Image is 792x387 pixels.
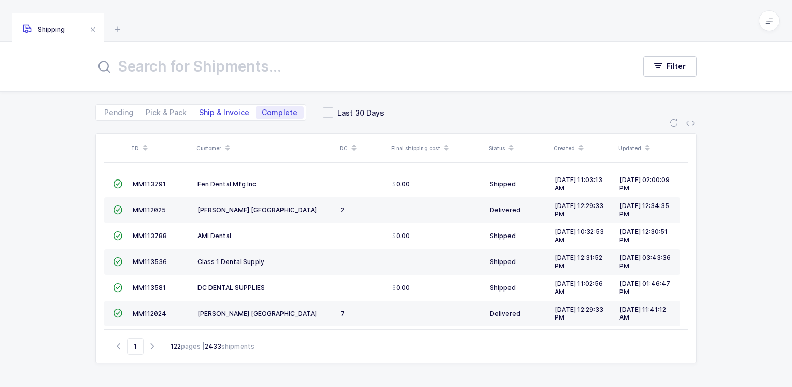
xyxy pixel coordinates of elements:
div: Delivered [490,310,546,318]
span: MM112024 [133,310,166,317]
div: Updated [618,140,677,157]
div: Customer [196,140,333,157]
span: Class 1 Dental Supply [197,258,264,266]
span: [DATE] 11:41:12 AM [619,306,666,322]
span:  [113,180,122,188]
div: Final shipping cost [391,140,483,157]
span: MM113536 [133,258,167,266]
span: 2 [341,206,344,214]
span: [DATE] 02:00:09 PM [619,176,670,192]
div: DC [340,140,385,157]
span: [DATE] 12:30:51 PM [619,228,668,244]
div: Shipped [490,180,546,188]
span: [DATE] 12:31:52 PM [555,254,602,270]
div: Created [554,140,612,157]
span: Complete [262,109,298,116]
span: [DATE] 12:29:33 PM [555,202,603,218]
div: pages | shipments [171,342,254,351]
span: MM113791 [133,180,166,188]
span: 0.00 [392,180,410,188]
div: Status [489,140,547,157]
span: MM112025 [133,206,166,214]
span: MM113788 [133,232,167,240]
span:  [113,284,122,292]
span:  [113,309,122,317]
button: Filter [643,56,697,77]
span: Last 30 Days [333,108,384,118]
span: Shipping [23,25,65,33]
span: Pending [104,109,133,116]
span: 0.00 [392,232,410,240]
span: [DATE] 11:03:13 AM [555,176,602,192]
div: Shipped [490,232,546,240]
span: Fen Dental Mfg Inc [197,180,256,188]
span: 0.00 [392,284,410,292]
span: [DATE] 10:32:53 AM [555,228,604,244]
span: [DATE] 11:02:56 AM [555,280,603,296]
b: 122 [171,342,181,350]
span:  [113,258,122,266]
span: [DATE] 03:43:36 PM [619,254,671,270]
span: [PERSON_NAME] [GEOGRAPHIC_DATA] [197,310,317,317]
span: [DATE] 01:46:47 PM [619,280,670,296]
span: MM113581 [133,284,166,292]
div: Delivered [490,206,546,214]
span: [DATE] 12:34:35 PM [619,202,669,218]
span:  [113,206,122,214]
span: Filter [667,61,686,72]
span: 7 [341,310,345,317]
b: 2433 [205,342,221,350]
span: [DATE] 12:29:33 PM [555,306,603,322]
div: Shipped [490,284,546,292]
span:  [113,232,122,240]
span: DC DENTAL SUPPLIES [197,284,265,292]
div: ID [132,140,190,157]
div: Shipped [490,258,546,266]
input: Search for Shipments... [95,54,623,79]
span: [PERSON_NAME] [GEOGRAPHIC_DATA] [197,206,317,214]
span: Pick & Pack [146,109,187,116]
span: AMI Dental [197,232,231,240]
span: Go to [127,338,144,355]
span: Ship & Invoice [199,109,249,116]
